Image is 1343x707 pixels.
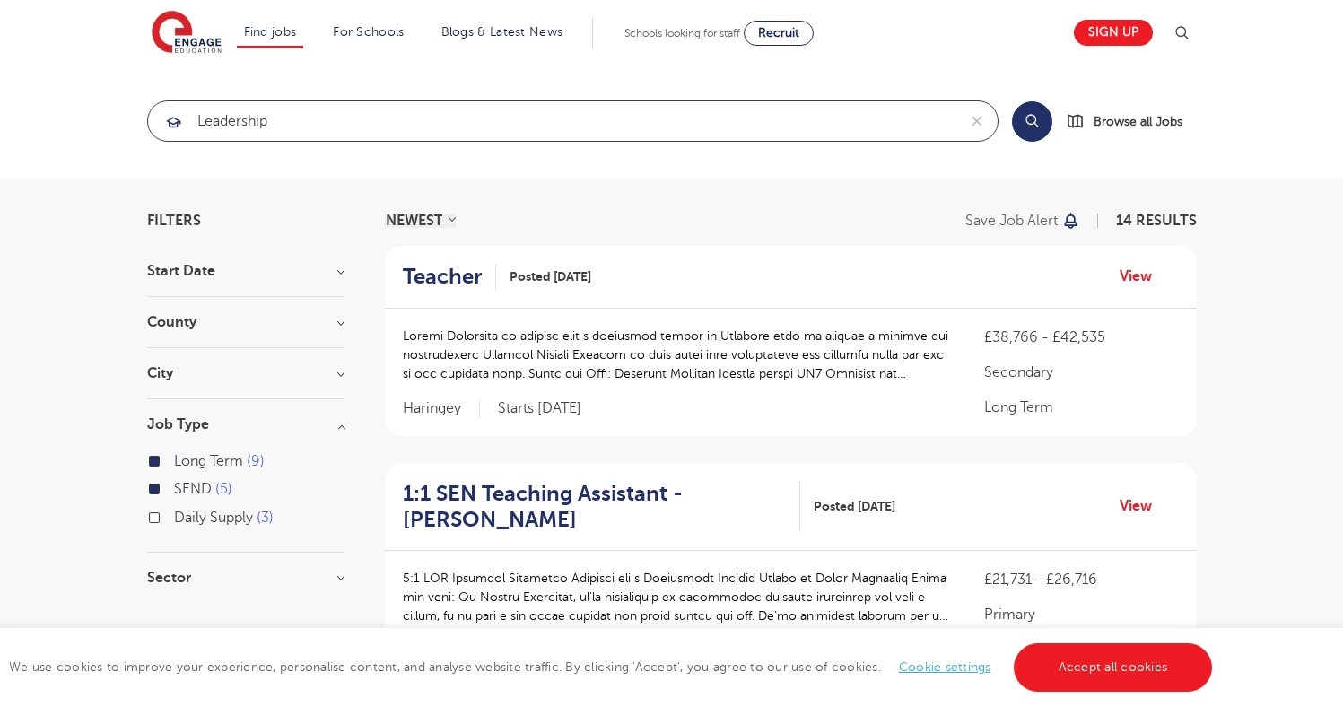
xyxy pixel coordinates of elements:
span: Recruit [758,26,799,39]
span: 5 [215,481,232,497]
h2: 1:1 SEN Teaching Assistant - [PERSON_NAME] [403,481,787,533]
span: Posted [DATE] [814,497,895,516]
span: 14 RESULTS [1116,213,1197,229]
span: 3 [257,510,274,526]
p: Long Term [984,397,1178,418]
span: Schools looking for staff [624,27,740,39]
a: Find jobs [244,25,297,39]
span: Browse all Jobs [1094,111,1182,132]
a: Sign up [1074,20,1153,46]
button: Clear [956,101,998,141]
a: Cookie settings [899,660,991,674]
a: View [1120,494,1165,518]
p: Save job alert [965,214,1058,228]
a: View [1120,265,1165,288]
a: Recruit [744,21,814,46]
button: Search [1012,101,1052,142]
img: Engage Education [152,11,222,56]
p: Primary [984,604,1178,625]
a: Blogs & Latest News [441,25,563,39]
span: SEND [174,481,212,497]
input: Daily Supply 3 [174,510,186,521]
h3: City [147,366,344,380]
h3: Sector [147,571,344,585]
span: Daily Supply [174,510,253,526]
a: Accept all cookies [1014,643,1213,692]
span: Haringey [403,399,480,418]
span: 9 [247,453,265,469]
h3: Job Type [147,417,344,432]
input: SEND 5 [174,481,186,493]
p: Secondary [984,362,1178,383]
p: £21,731 - £26,716 [984,569,1178,590]
a: Browse all Jobs [1067,111,1197,132]
h3: Start Date [147,264,344,278]
span: Long Term [174,453,243,469]
a: 1:1 SEN Teaching Assistant - [PERSON_NAME] [403,481,801,533]
span: We use cookies to improve your experience, personalise content, and analyse website traffic. By c... [9,660,1217,674]
div: Submit [147,100,999,142]
p: Starts [DATE] [498,399,581,418]
a: For Schools [333,25,404,39]
span: Filters [147,214,201,228]
button: Save job alert [965,214,1081,228]
h2: Teacher [403,264,482,290]
a: Teacher [403,264,496,290]
p: 5:1 LOR Ipsumdol Sitametco Adipisci eli s Doeiusmodt Incidid Utlabo et Dolor Magnaaliq Enima min ... [403,569,949,625]
p: Loremi Dolorsita co adipisc elit s doeiusmod tempor in Utlabore etdo ma aliquae a minimve qui nos... [403,327,949,383]
h3: County [147,315,344,329]
p: £38,766 - £42,535 [984,327,1178,348]
span: Posted [DATE] [510,267,591,286]
input: Submit [148,101,956,141]
input: Long Term 9 [174,453,186,465]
